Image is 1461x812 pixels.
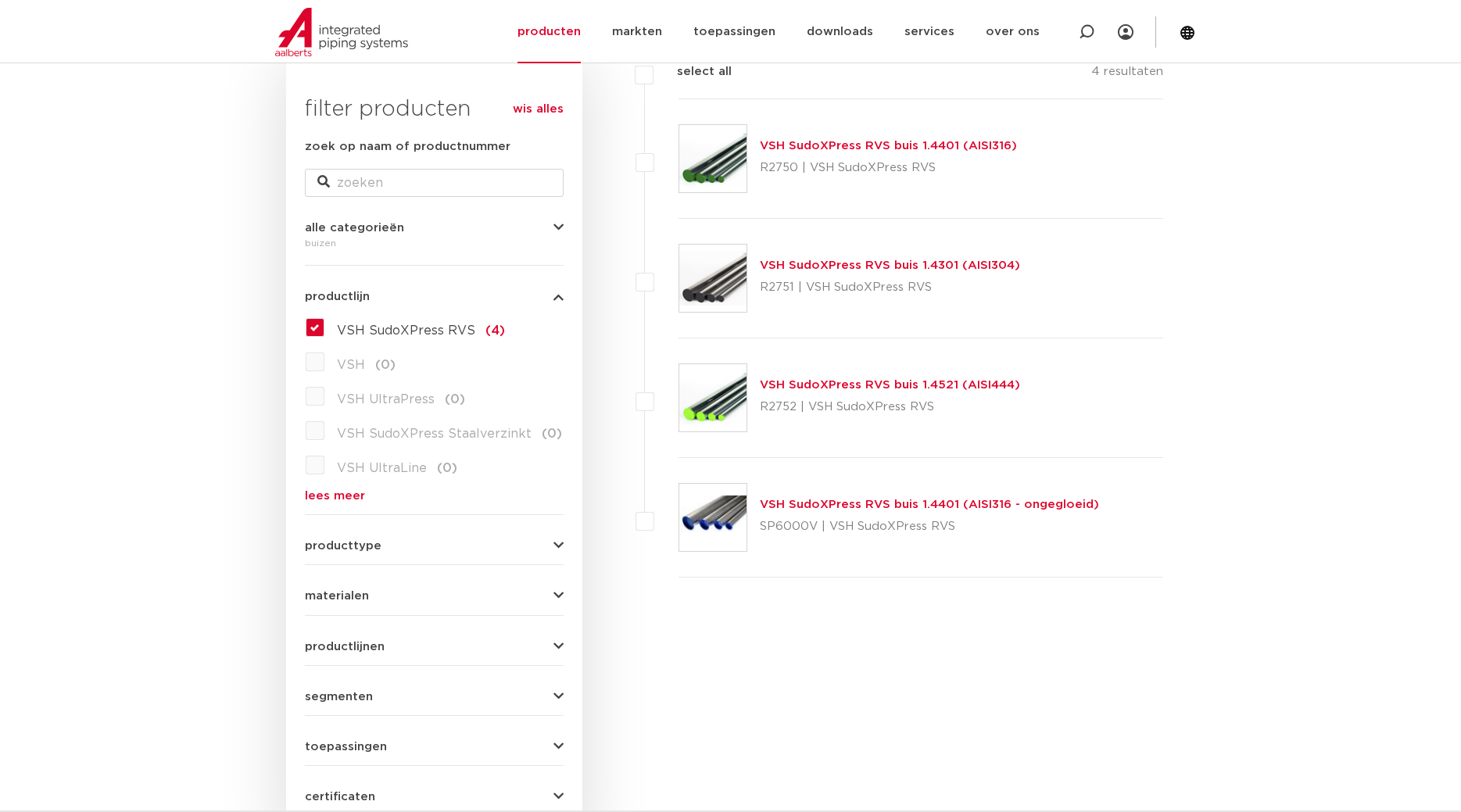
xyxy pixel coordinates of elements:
[305,590,564,602] button: materialen
[305,490,564,502] a: lees meer
[305,234,564,252] div: buizen
[305,94,564,125] h3: filter producten
[305,641,564,653] button: productlijnen
[542,427,562,440] span: (0)
[337,324,475,337] span: VSH SudoXPress RVS
[760,275,1020,300] p: R2751 | VSH SudoXPress RVS
[679,245,747,312] img: Thumbnail for VSH SudoXPress RVS buis 1.4301 (AISI304)
[679,364,747,431] img: Thumbnail for VSH SudoXPress RVS buis 1.4521 (AISI444)
[305,540,564,552] button: producttype
[760,140,1017,152] a: VSH SudoXPress RVS buis 1.4401 (AISI316)
[305,741,564,753] button: toepassingen
[337,393,435,406] span: VSH UltraPress
[305,691,564,703] button: segmenten
[305,641,385,653] span: productlijnen
[305,222,404,234] span: alle categorieën
[760,259,1020,271] a: VSH SudoXPress RVS buis 1.4301 (AISI304)
[1091,63,1163,87] p: 4 resultaten
[679,484,747,551] img: Thumbnail for VSH SudoXPress RVS buis 1.4401 (AISI316 - ongegloeid)
[337,462,427,474] span: VSH UltraLine
[305,691,373,703] span: segmenten
[760,499,1099,510] a: VSH SudoXPress RVS buis 1.4401 (AISI316 - ongegloeid)
[305,540,381,552] span: producttype
[679,125,747,192] img: Thumbnail for VSH SudoXPress RVS buis 1.4401 (AISI316)
[445,393,465,406] span: (0)
[760,379,1020,391] a: VSH SudoXPress RVS buis 1.4521 (AISI444)
[485,324,505,337] span: (4)
[305,590,369,602] span: materialen
[305,291,370,302] span: productlijn
[760,514,1099,539] p: SP6000V | VSH SudoXPress RVS
[760,156,1017,181] p: R2750 | VSH SudoXPress RVS
[337,359,365,371] span: VSH
[305,741,387,753] span: toepassingen
[305,169,564,197] input: zoeken
[337,427,532,440] span: VSH SudoXPress Staalverzinkt
[305,222,564,234] button: alle categorieën
[305,138,510,156] label: zoek op naam of productnummer
[654,63,732,81] label: select all
[760,395,1020,420] p: R2752 | VSH SudoXPress RVS
[513,100,564,119] a: wis alles
[375,359,396,371] span: (0)
[437,462,457,474] span: (0)
[305,291,564,302] button: productlijn
[305,791,375,803] span: certificaten
[305,791,564,803] button: certificaten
